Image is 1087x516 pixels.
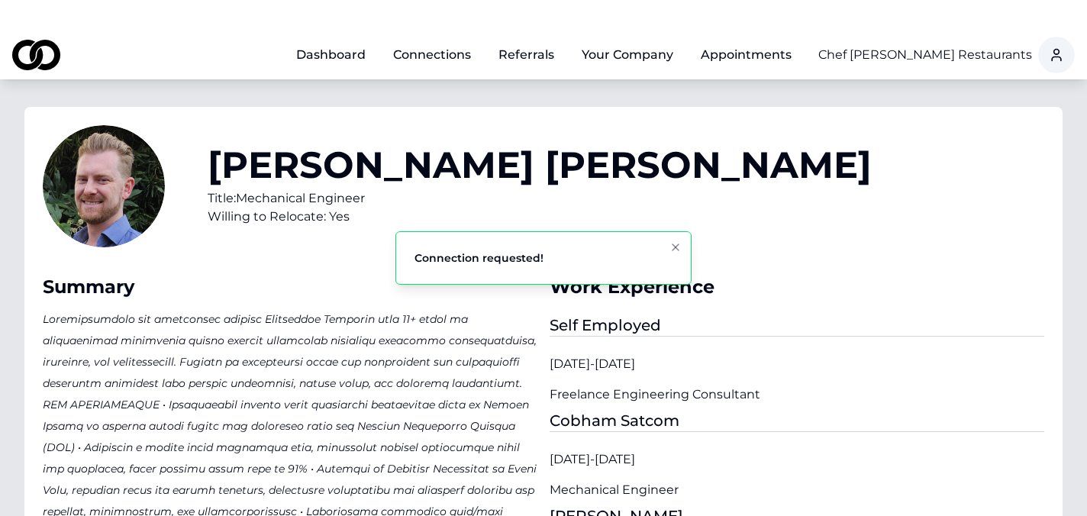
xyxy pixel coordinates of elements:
[569,40,685,70] button: Your Company
[284,40,378,70] a: Dashboard
[208,147,872,183] h1: [PERSON_NAME] [PERSON_NAME]
[414,250,543,266] div: Connection requested!
[381,40,483,70] a: Connections
[550,481,1044,499] div: Mechanical Engineer
[550,355,1044,373] div: [DATE] - [DATE]
[43,275,537,299] div: Summary
[689,40,804,70] a: Appointments
[43,125,165,247] img: f4e64ab7-567e-468a-b8be-dcc0adc79943-Profile%20Pic_Head-profile_picture.jpg
[12,40,60,70] img: logo
[550,450,1044,469] div: [DATE] - [DATE]
[550,314,1044,337] div: Self Employed
[550,410,1044,432] div: Cobham Satcom
[208,189,872,208] div: Title: Mechanical Engineer
[550,385,1044,404] div: Freelance Engineering Consultant
[208,208,872,226] div: Willing to Relocate: Yes
[284,40,804,70] nav: Main
[550,275,1044,299] div: Work Experience
[486,40,566,70] a: Referrals
[818,46,1032,64] button: Chef [PERSON_NAME] Restaurants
